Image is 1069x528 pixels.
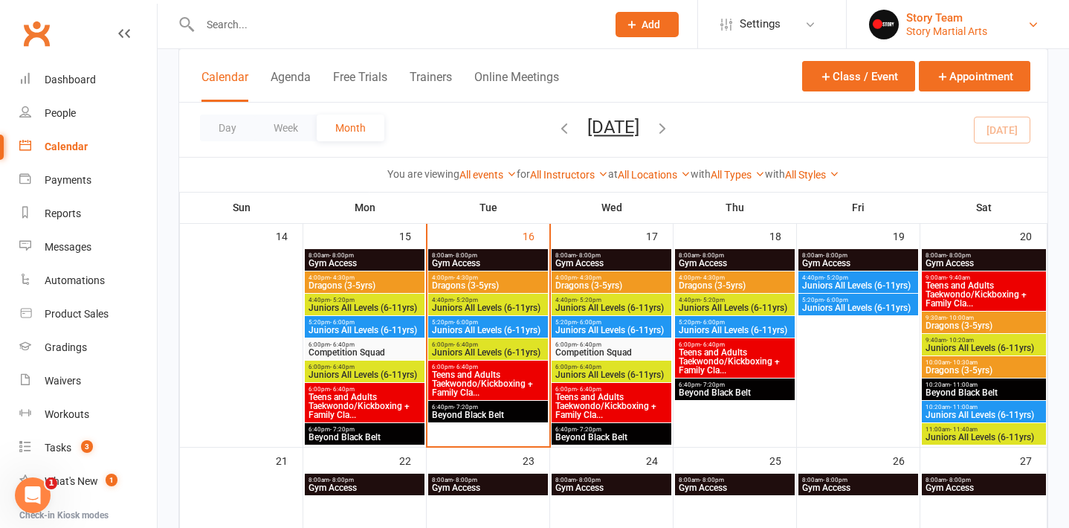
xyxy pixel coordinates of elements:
span: - 6:00pm [330,319,355,326]
div: 18 [769,223,796,248]
div: 14 [276,223,303,248]
span: Gym Access [678,259,792,268]
span: - 8:00pm [823,477,847,483]
div: Gradings [45,341,87,353]
span: - 8:00pm [700,252,724,259]
div: Workouts [45,408,89,420]
button: Day [200,115,255,141]
span: Beyond Black Belt [678,388,792,397]
span: Dragons (3-5yrs) [555,281,668,290]
span: Dragons (3-5yrs) [308,281,422,290]
span: Gym Access [925,259,1043,268]
span: - 6:00pm [700,319,725,326]
span: Competition Squad [555,348,668,357]
a: Tasks 3 [19,431,157,465]
span: 4:00pm [555,274,668,281]
div: Automations [45,274,105,286]
span: Beyond Black Belt [925,388,1043,397]
span: - 10:20am [946,337,974,344]
span: - 8:00pm [946,252,971,259]
span: 4:40pm [431,297,545,303]
span: - 5:20pm [824,274,848,281]
a: Waivers [19,364,157,398]
span: Juniors All Levels (6-11yrs) [431,303,545,312]
span: Gym Access [925,483,1043,492]
a: Gradings [19,331,157,364]
span: 5:20pm [678,319,792,326]
th: Fri [797,192,920,223]
div: Story Team [906,11,987,25]
span: Beyond Black Belt [431,411,545,419]
span: Juniors All Levels (6-11yrs) [555,326,668,335]
span: - 5:20pm [577,297,601,303]
button: Add [616,12,679,37]
button: Trainers [410,70,452,102]
span: Juniors All Levels (6-11yrs) [925,411,1043,419]
div: 25 [769,448,796,472]
span: 9:00am [925,274,1043,281]
span: - 10:30am [950,359,978,366]
div: 20 [1020,223,1047,248]
span: 4:40pm [678,297,792,303]
span: - 6:00pm [577,319,601,326]
span: - 8:00pm [453,252,477,259]
span: - 8:00pm [823,252,847,259]
span: Teens and Adults Taekwondo/Kickboxing + Family Cla... [555,393,668,419]
div: 22 [399,448,426,472]
span: Gym Access [431,259,545,268]
div: What's New [45,475,98,487]
span: 8:00am [431,252,545,259]
span: Juniors All Levels (6-11yrs) [925,433,1043,442]
a: People [19,97,157,130]
span: 4:00pm [678,274,792,281]
span: - 4:30pm [577,274,601,281]
span: Juniors All Levels (6-11yrs) [555,303,668,312]
span: 6:00pm [555,364,668,370]
div: 19 [893,223,920,248]
span: 10:20am [925,381,1043,388]
span: 4:40pm [308,297,422,303]
span: 8:00am [555,477,668,483]
button: Online Meetings [474,70,559,102]
span: 4:40pm [555,297,668,303]
div: People [45,107,76,119]
span: 4:40pm [801,274,915,281]
button: [DATE] [587,117,639,138]
span: Juniors All Levels (6-11yrs) [925,344,1043,352]
div: 27 [1020,448,1047,472]
span: 1 [45,477,57,489]
button: Agenda [271,70,311,102]
strong: with [691,168,711,180]
span: Settings [740,7,781,41]
div: Payments [45,174,91,186]
span: 1 [106,474,117,486]
a: What's New1 [19,465,157,498]
span: 8:00am [678,252,792,259]
span: 6:00pm [308,364,422,370]
span: 8:00am [308,252,422,259]
span: - 8:00pm [700,477,724,483]
a: Clubworx [18,15,55,52]
div: Story Martial Arts [906,25,987,38]
span: - 6:40pm [700,341,725,348]
span: - 8:00pm [329,477,354,483]
span: - 6:00pm [824,297,848,303]
strong: with [765,168,785,180]
span: - 11:40am [950,426,978,433]
a: Workouts [19,398,157,431]
th: Sat [920,192,1047,223]
th: Wed [550,192,674,223]
span: Juniors All Levels (6-11yrs) [801,303,915,312]
span: - 6:40pm [453,341,478,348]
span: - 11:00am [950,381,978,388]
span: - 5:20pm [453,297,478,303]
a: All Types [711,169,765,181]
a: Messages [19,231,157,264]
div: Calendar [45,141,88,152]
a: Calendar [19,130,157,164]
span: - 6:40pm [577,341,601,348]
span: Teens and Adults Taekwondo/Kickboxing + Family Cla... [431,370,545,397]
span: - 4:30pm [453,274,478,281]
span: Gym Access [555,259,668,268]
span: Juniors All Levels (6-11yrs) [431,326,545,335]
